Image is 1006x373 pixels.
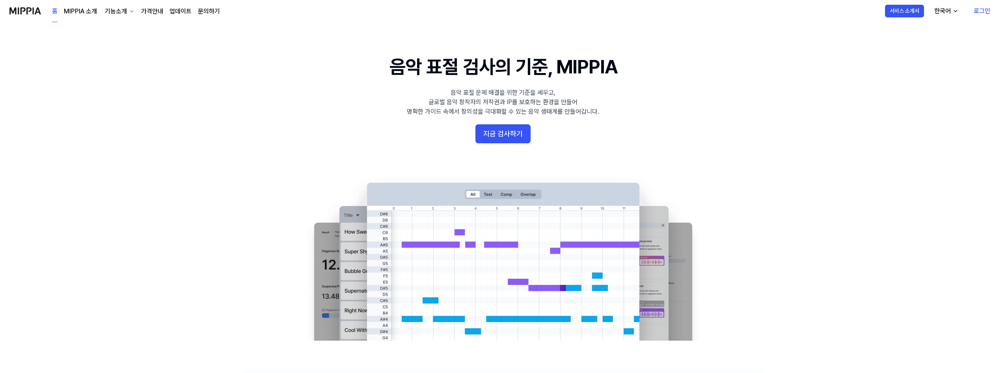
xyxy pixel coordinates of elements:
div: 기능소개 [103,7,129,16]
a: 문의하기 [198,7,220,16]
a: 가격안내 [141,7,163,16]
a: 업데이트 [170,7,192,16]
button: 지금 검사하기 [475,124,531,143]
a: 홈 [52,0,58,22]
h1: 음악 표절 검사의 기준, MIPPIA [389,54,617,80]
div: 한국어 [933,6,952,16]
div: 음악 표절 문제 해결을 위한 기준을 세우고, 글로벌 음악 창작자의 저작권과 IP를 보호하는 환경을 만들어 명확한 가이드 속에서 창의성을 극대화할 수 있는 음악 생태계를 만들어... [407,88,599,116]
button: 한국어 [928,3,963,19]
button: 기능소개 [103,7,135,16]
a: MIPPIA 소개 [64,7,97,16]
img: main Image [298,175,708,341]
button: 서비스 소개서 [885,5,924,17]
